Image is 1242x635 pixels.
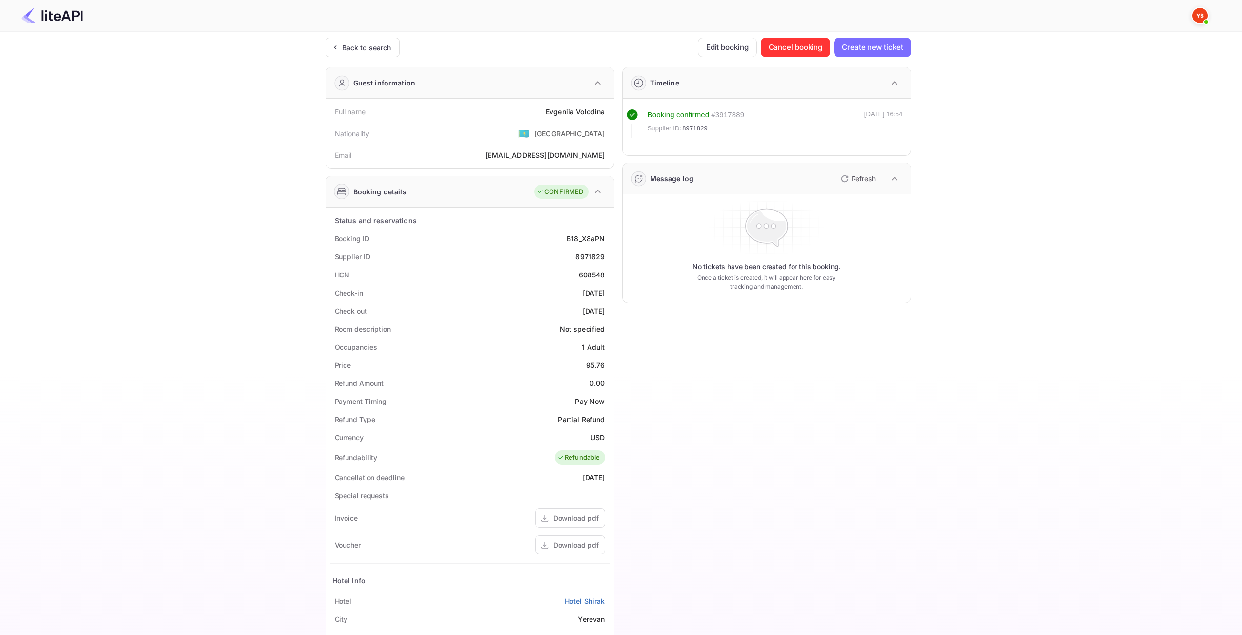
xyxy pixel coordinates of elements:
[864,109,903,138] div: [DATE] 16:54
[335,414,375,424] div: Refund Type
[648,109,710,121] div: Booking confirmed
[335,252,370,262] div: Supplier ID
[835,171,879,187] button: Refresh
[335,432,364,443] div: Currency
[583,472,605,483] div: [DATE]
[578,614,605,624] div: Yerevan
[690,274,844,291] p: Once a ticket is created, it will appear here for easy tracking and management.
[335,342,377,352] div: Occupancies
[583,288,605,298] div: [DATE]
[335,378,384,388] div: Refund Amount
[590,378,605,388] div: 0.00
[21,8,83,23] img: LiteAPI Logo
[582,342,605,352] div: 1 Adult
[335,106,366,117] div: Full name
[769,41,823,54] ya-tr-span: Cancel booking
[335,540,361,550] div: Voucher
[834,38,911,57] button: Create new ticket
[650,173,694,184] div: Message log
[711,109,744,121] div: # 3917889
[335,324,391,334] div: Room description
[353,187,407,197] div: Booking details
[335,215,417,226] div: Status and reservations
[692,262,841,272] p: No tickets have been created for this booking.
[335,150,352,160] div: Email
[546,106,605,117] div: Evgeniia Volodina
[682,124,708,133] span: 8971829
[558,414,605,424] div: Partial Refund
[335,490,389,501] div: Special requests
[485,150,605,160] div: [EMAIL_ADDRESS][DOMAIN_NAME]
[537,187,583,197] div: CONFIRMED
[335,128,370,139] div: Nationality
[335,472,405,483] div: Cancellation deadline
[335,233,369,244] div: Booking ID
[553,540,599,550] div: Download pdf
[761,38,831,57] button: Cancel booking
[335,596,352,606] div: Hotel
[335,306,367,316] div: Check out
[335,270,350,280] div: HCN
[852,173,876,184] p: Refresh
[534,128,605,139] div: [GEOGRAPHIC_DATA]
[335,360,351,370] div: Price
[575,252,605,262] div: 8971829
[583,306,605,316] div: [DATE]
[342,43,391,52] ya-tr-span: Back to search
[560,324,605,334] div: Not specified
[650,78,679,88] div: Timeline
[335,452,378,463] div: Refundability
[1192,8,1208,23] img: Yandex Support
[590,432,605,443] div: USD
[557,453,600,463] div: Refundable
[706,41,749,54] ya-tr-span: Edit booking
[579,270,605,280] div: 608548
[518,125,529,142] span: United States
[565,596,605,606] a: Hotel Shirak
[553,513,599,523] div: Download pdf
[586,360,605,370] div: 95.76
[567,233,605,244] div: B18_X8aPN
[842,41,903,54] ya-tr-span: Create new ticket
[698,38,757,57] button: Edit booking
[648,124,682,133] span: Supplier ID:
[332,575,366,586] div: Hotel Info
[353,78,416,88] div: Guest information
[335,288,363,298] div: Check-in
[575,396,605,406] div: Pay Now
[335,513,358,523] div: Invoice
[335,396,387,406] div: Payment Timing
[335,614,348,624] div: City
